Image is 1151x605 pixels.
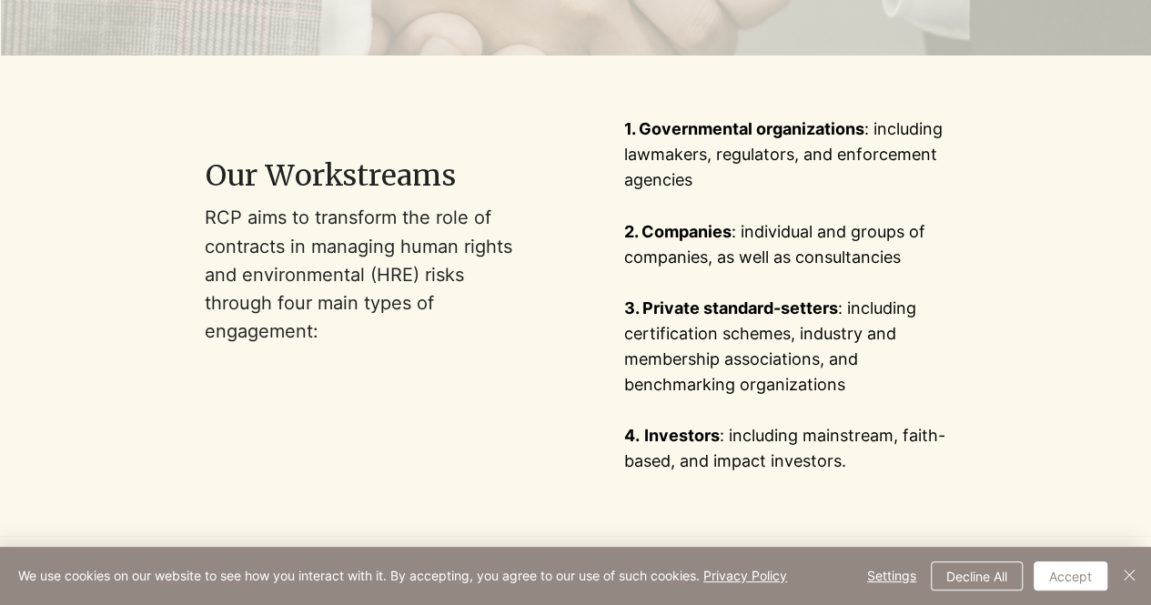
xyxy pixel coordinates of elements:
span: Investors [644,426,720,445]
span: RCP aims to transform the role of contracts in managing human rights and environmental (HRE) risk... [205,207,512,342]
span: 3. Private standard-setters [624,298,838,318]
button: Decline All [931,561,1023,590]
span: 2. Companies [624,222,732,241]
a: Privacy Policy [703,568,787,583]
span: We use cookies on our website to see how you interact with it. By accepting, you agree to our use... [18,568,787,584]
span: 4. [624,426,640,445]
p: : individual and groups of companies, as well as consultancies [624,219,946,270]
span: Settings [867,562,916,590]
p: : including certification schemes, industry and membership associations, and benchmarking organiz... [624,296,946,398]
span: Our Workstreams [206,157,456,194]
button: Accept [1034,561,1107,590]
img: Close [1118,564,1140,586]
p: : including mainstream, faith-based, and impact investors. [624,423,946,474]
p: : including lawmakers, regulators, and enforcement agencies [624,116,946,193]
span: 1. Governmental organizations [624,119,864,138]
button: Close [1118,561,1140,590]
